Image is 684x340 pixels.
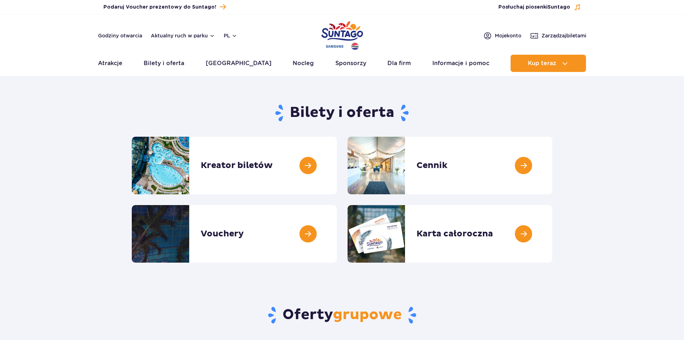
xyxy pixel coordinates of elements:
[132,306,552,325] h2: Oferty
[498,4,570,11] span: Posłuchaj piosenki
[333,306,402,324] span: grupowe
[498,4,581,11] button: Posłuchaj piosenkiSuntago
[511,55,586,72] button: Kup teraz
[293,55,314,72] a: Nocleg
[132,104,552,122] h1: Bilety i oferta
[103,2,226,12] a: Podaruj Voucher prezentowy do Suntago!
[224,32,237,39] button: pl
[541,32,586,39] span: Zarządzaj biletami
[483,31,521,40] a: Mojekonto
[98,55,122,72] a: Atrakcje
[206,55,271,72] a: [GEOGRAPHIC_DATA]
[495,32,521,39] span: Moje konto
[321,18,363,51] a: Park of Poland
[98,32,142,39] a: Godziny otwarcia
[335,55,366,72] a: Sponsorzy
[528,60,556,67] span: Kup teraz
[387,55,411,72] a: Dla firm
[151,33,215,38] button: Aktualny ruch w parku
[144,55,184,72] a: Bilety i oferta
[103,4,216,11] span: Podaruj Voucher prezentowy do Suntago!
[432,55,489,72] a: Informacje i pomoc
[548,5,570,10] span: Suntago
[530,31,586,40] a: Zarządzajbiletami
